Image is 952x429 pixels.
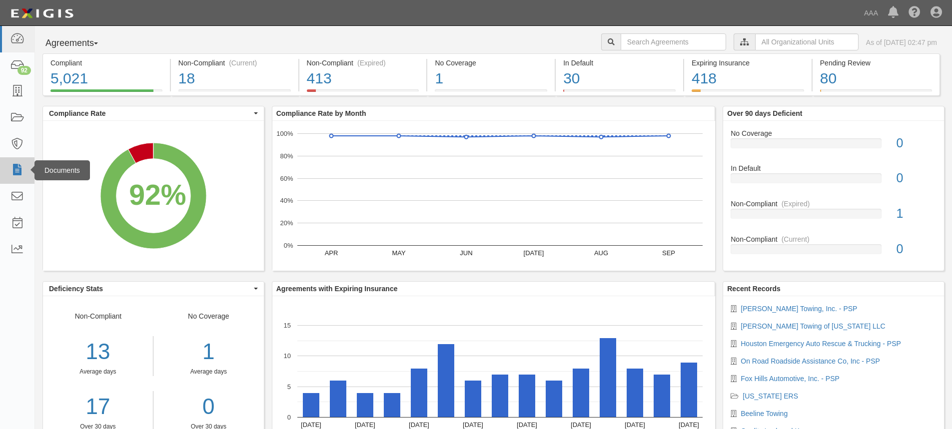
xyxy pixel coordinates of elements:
[178,58,291,68] div: Non-Compliant (Current)
[866,37,937,47] div: As of [DATE] 02:47 pm
[741,357,880,365] a: On Road Roadside Assistance Co, Inc - PSP
[731,128,937,164] a: No Coverage0
[43,282,264,296] button: Deficiency Stats
[280,152,293,160] text: 80%
[741,340,901,348] a: Houston Emergency Auto Rescue & Trucking - PSP
[43,106,264,120] button: Compliance Rate
[280,174,293,182] text: 60%
[731,163,937,199] a: In Default0
[7,4,76,22] img: logo-5460c22ac91f19d4615b14bd174203de0afe785f0fc80cf4dbbc73dc1793850b.png
[301,421,321,429] text: [DATE]
[755,33,859,50] input: All Organizational Units
[684,89,812,97] a: Expiring Insurance418
[435,68,547,89] div: 1
[299,89,427,97] a: Non-Compliant(Expired)413
[49,108,251,118] span: Compliance Rate
[280,197,293,204] text: 40%
[49,284,251,294] span: Deficiency Stats
[621,33,726,50] input: Search Agreements
[171,89,298,97] a: Non-Compliant(Current)18
[594,249,608,257] text: AUG
[662,249,675,257] text: SEP
[355,421,375,429] text: [DATE]
[889,205,944,223] div: 1
[723,128,944,138] div: No Coverage
[287,383,291,390] text: 5
[741,375,840,383] a: Fox Hills Automotive, Inc. - PSP
[357,58,386,68] div: (Expired)
[723,199,944,209] div: Non-Compliant
[276,109,366,117] b: Compliance Rate by Month
[43,391,153,423] a: 17
[813,89,940,97] a: Pending Review80
[727,285,781,293] b: Recent Records
[743,392,798,400] a: [US_STATE] ERS
[43,368,153,376] div: Average days
[625,421,645,429] text: [DATE]
[161,368,256,376] div: Average days
[307,58,419,68] div: Non-Compliant (Expired)
[42,33,117,53] button: Agreements
[692,68,804,89] div: 418
[679,421,699,429] text: [DATE]
[460,249,472,257] text: JUN
[283,352,290,360] text: 10
[229,58,257,68] div: (Current)
[34,160,90,180] div: Documents
[820,68,932,89] div: 80
[692,58,804,68] div: Expiring Insurance
[50,68,162,89] div: 5,021
[287,414,291,421] text: 0
[727,109,802,117] b: Over 90 days Deficient
[889,240,944,258] div: 0
[43,336,153,368] div: 13
[129,175,186,216] div: 92%
[43,121,264,271] svg: A chart.
[909,7,921,19] i: Help Center - Complianz
[276,130,293,137] text: 100%
[731,199,937,234] a: Non-Compliant(Expired)1
[50,58,162,68] div: Compliant
[42,89,170,97] a: Compliant5,021
[392,249,406,257] text: MAY
[272,121,715,271] svg: A chart.
[556,89,683,97] a: In Default30
[463,421,483,429] text: [DATE]
[17,66,31,75] div: 92
[741,410,788,418] a: Beeline Towing
[283,322,290,329] text: 15
[280,219,293,227] text: 20%
[435,58,547,68] div: No Coverage
[307,68,419,89] div: 413
[324,249,338,257] text: APR
[161,391,256,423] a: 0
[517,421,537,429] text: [DATE]
[741,305,857,313] a: [PERSON_NAME] Towing, Inc. - PSP
[427,89,555,97] a: No Coverage1
[889,169,944,187] div: 0
[889,134,944,152] div: 0
[563,68,676,89] div: 30
[523,249,544,257] text: [DATE]
[571,421,591,429] text: [DATE]
[731,234,937,262] a: Non-Compliant(Current)0
[782,234,810,244] div: (Current)
[283,242,293,249] text: 0%
[409,421,429,429] text: [DATE]
[859,3,883,23] a: AAA
[276,285,398,293] b: Agreements with Expiring Insurance
[782,199,810,209] div: (Expired)
[723,234,944,244] div: Non-Compliant
[820,58,932,68] div: Pending Review
[178,68,291,89] div: 18
[161,336,256,368] div: 1
[563,58,676,68] div: In Default
[723,163,944,173] div: In Default
[741,322,885,330] a: [PERSON_NAME] Towing of [US_STATE] LLC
